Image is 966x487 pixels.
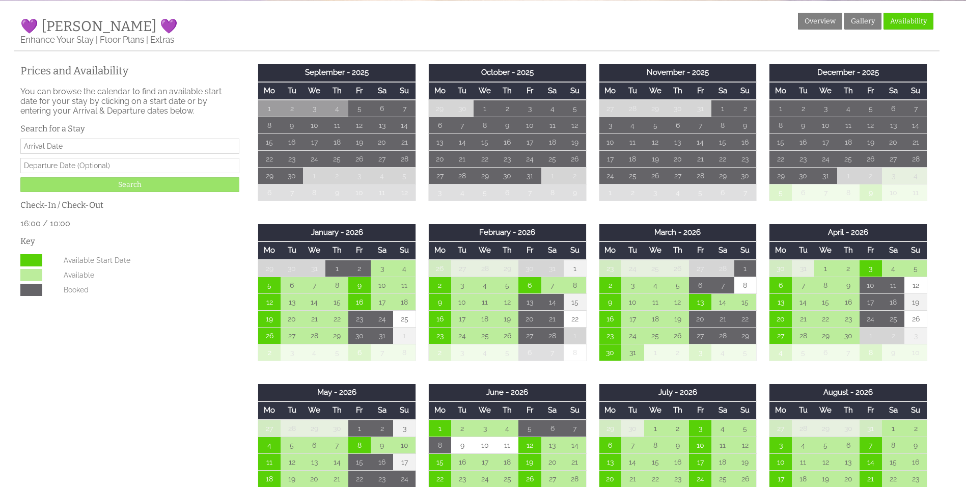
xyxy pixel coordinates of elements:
[689,184,711,201] td: 5
[393,260,416,277] td: 4
[281,150,303,167] td: 23
[814,100,837,117] td: 3
[325,150,348,167] td: 25
[564,117,586,133] td: 12
[258,184,281,201] td: 6
[904,241,927,259] th: Su
[496,167,518,184] td: 30
[882,133,904,150] td: 20
[258,224,416,241] th: January - 2026
[792,184,814,201] td: 6
[689,260,711,277] td: 27
[518,241,541,259] th: Fr
[621,150,644,167] td: 18
[496,260,518,277] td: 29
[621,241,644,259] th: Tu
[325,133,348,150] td: 18
[837,260,860,277] td: 2
[518,277,541,293] td: 6
[882,260,904,277] td: 4
[20,18,178,35] a: 💜 [PERSON_NAME] 💜
[798,13,842,30] a: Overview
[711,117,734,133] td: 8
[621,133,644,150] td: 11
[792,117,814,133] td: 9
[792,82,814,100] th: Tu
[474,277,496,293] td: 4
[541,117,564,133] td: 11
[689,150,711,167] td: 21
[904,260,927,277] td: 5
[904,167,927,184] td: 4
[258,82,281,100] th: Mo
[814,117,837,133] td: 10
[496,82,518,100] th: Th
[882,117,904,133] td: 13
[599,241,621,259] th: Mo
[689,277,711,293] td: 6
[734,184,757,201] td: 7
[711,100,734,117] td: 1
[518,82,541,100] th: Fr
[711,82,734,100] th: Sa
[393,167,416,184] td: 5
[393,133,416,150] td: 21
[667,184,689,201] td: 4
[258,117,281,133] td: 8
[496,184,518,201] td: 6
[882,100,904,117] td: 6
[496,117,518,133] td: 9
[428,82,451,100] th: Mo
[281,277,303,293] td: 6
[428,167,451,184] td: 27
[621,117,644,133] td: 4
[837,133,860,150] td: 18
[904,133,927,150] td: 21
[20,64,239,77] a: Prices and Availability
[474,241,496,259] th: We
[734,167,757,184] td: 30
[393,184,416,201] td: 12
[564,133,586,150] td: 19
[20,219,239,228] p: 16:00 / 10:00
[814,82,837,100] th: We
[496,100,518,117] td: 2
[325,184,348,201] td: 9
[451,82,474,100] th: Tu
[371,260,393,277] td: 3
[599,133,621,150] td: 10
[348,184,371,201] td: 10
[769,64,927,82] th: December - 2025
[325,277,348,293] td: 8
[711,133,734,150] td: 15
[393,277,416,293] td: 11
[667,133,689,150] td: 13
[882,241,904,259] th: Sa
[711,150,734,167] td: 22
[599,184,621,201] td: 1
[428,277,451,293] td: 2
[792,100,814,117] td: 2
[474,260,496,277] td: 28
[518,100,541,117] td: 3
[734,133,757,150] td: 16
[814,150,837,167] td: 24
[20,87,239,116] p: You can browse the calendar to find an available start date for your stay by clicking on a start ...
[541,167,564,184] td: 1
[428,260,451,277] td: 26
[428,150,451,167] td: 20
[281,82,303,100] th: Tu
[564,277,586,293] td: 8
[734,82,757,100] th: Su
[281,117,303,133] td: 9
[644,167,667,184] td: 26
[564,167,586,184] td: 2
[348,167,371,184] td: 3
[451,100,474,117] td: 30
[860,167,882,184] td: 2
[371,241,393,259] th: Sa
[451,150,474,167] td: 21
[303,82,325,100] th: We
[621,167,644,184] td: 25
[860,82,882,100] th: Fr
